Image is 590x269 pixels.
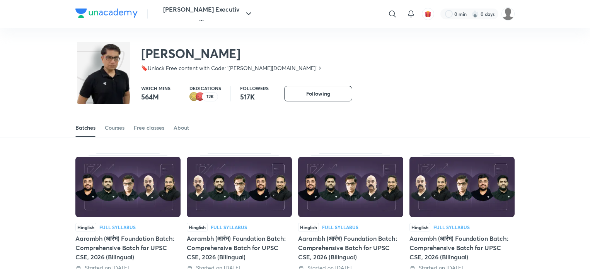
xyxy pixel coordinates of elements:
p: Followers [240,86,269,91]
span: Hinglish [75,223,96,231]
button: avatar [422,8,434,20]
img: Company Logo [75,9,138,18]
div: Batches [75,124,95,132]
div: Aarambh (आरंभ) Foundation Batch: Comprehensive Batch for UPSC CSE, 2026 (Bilingual) [75,234,181,262]
a: About [174,118,189,137]
img: avatar [425,10,431,17]
div: Full Syllabus [211,225,247,230]
img: class [77,43,130,116]
div: Full Syllabus [99,225,136,230]
div: Courses [105,124,124,132]
div: Aarambh (आरंभ) Foundation Batch: Comprehensive Batch for UPSC CSE, 2026 (Bilingual) [187,234,292,262]
div: Full Syllabus [322,225,358,230]
div: Aarambh (आरंभ) Foundation Batch: Comprehensive Batch for UPSC CSE, 2026 (Bilingual) [409,234,515,262]
p: 12K [206,94,214,99]
span: Hinglish [298,223,319,231]
img: streak [471,10,479,18]
img: educator badge1 [196,92,205,101]
p: Dedications [189,86,221,91]
a: Free classes [134,118,164,137]
p: 517K [240,92,269,101]
p: 🔖Unlock Free content with Code: '[PERSON_NAME][DOMAIN_NAME]' [141,64,317,72]
div: About [174,124,189,132]
span: Following [306,90,330,98]
a: Company Logo [75,9,138,20]
img: Ashutosh [501,7,515,21]
button: Following [284,86,352,101]
h2: [PERSON_NAME] [141,46,323,61]
span: Hinglish [409,223,430,231]
button: [PERSON_NAME] Executiv ... [157,2,258,26]
img: Thumbnail [298,157,403,217]
a: Courses [105,118,124,137]
img: educator badge2 [189,92,199,101]
div: Full Syllabus [433,225,470,230]
div: Free classes [134,124,164,132]
span: Hinglish [187,223,208,231]
p: Watch mins [141,86,171,91]
img: Thumbnail [187,157,292,217]
img: Thumbnail [75,157,181,217]
p: 564M [141,92,171,101]
img: Thumbnail [409,157,515,217]
div: Aarambh (आरंभ) Foundation Batch: Comprehensive Batch for UPSC CSE, 2026 (Bilingual) [298,234,403,262]
a: Batches [75,118,95,137]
